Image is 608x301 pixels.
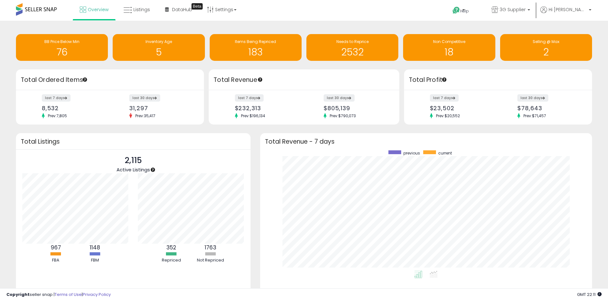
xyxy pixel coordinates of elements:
div: 31,297 [129,105,193,111]
label: last 30 days [324,94,355,102]
a: BB Price Below Min 76 [16,34,108,61]
div: FBM [76,257,114,263]
div: Tooltip anchor [257,77,263,82]
b: 352 [166,244,176,251]
h3: Total Listings [21,139,246,144]
span: Non Competitive [433,39,465,44]
span: Selling @ Max [533,39,559,44]
a: Non Competitive 18 [403,34,495,61]
div: $23,502 [430,105,493,111]
div: $232,313 [235,105,299,111]
h3: Total Profit [409,75,587,84]
div: $78,643 [517,105,581,111]
a: Needs to Reprice 2532 [306,34,398,61]
span: Prev: $790,073 [327,113,359,118]
span: Listings [133,6,150,13]
span: Needs to Reprice [336,39,369,44]
a: Inventory Age 5 [113,34,205,61]
label: last 7 days [42,94,71,102]
h1: 183 [213,47,298,57]
div: Repriced [152,257,191,263]
span: 3G Supplier [500,6,526,13]
a: Privacy Policy [83,291,111,297]
label: last 30 days [129,94,160,102]
strong: Copyright [6,291,30,297]
span: current [438,150,452,156]
b: 1148 [90,244,100,251]
span: Help [460,8,469,14]
b: 967 [51,244,61,251]
div: Not Repriced [191,257,230,263]
div: FBA [37,257,75,263]
div: Tooltip anchor [191,3,203,10]
span: Prev: $20,552 [433,113,463,118]
h3: Total Revenue [214,75,394,84]
a: Help [447,2,481,21]
a: Terms of Use [55,291,82,297]
a: Items Being Repriced 183 [210,34,302,61]
div: $805,139 [324,105,388,111]
span: Prev: 35,417 [132,113,159,118]
div: Tooltip anchor [82,77,88,82]
b: 1763 [205,244,216,251]
div: Tooltip anchor [150,167,156,173]
span: previous [403,150,420,156]
h1: 5 [116,47,201,57]
h1: 18 [406,47,492,57]
span: Overview [88,6,109,13]
label: last 7 days [235,94,264,102]
span: Inventory Age [146,39,172,44]
h1: 2532 [310,47,395,57]
span: Items Being Repriced [235,39,276,44]
a: Hi [PERSON_NAME] [540,6,591,21]
h3: Total Revenue - 7 days [265,139,587,144]
span: BB Price Below Min [44,39,79,44]
span: 2025-10-12 22:11 GMT [577,291,602,297]
h3: Total Ordered Items [21,75,199,84]
span: Prev: $196,134 [238,113,268,118]
span: Prev: 7,805 [45,113,70,118]
div: Tooltip anchor [441,77,447,82]
p: 2,115 [116,154,150,167]
label: last 30 days [517,94,548,102]
a: Selling @ Max 2 [500,34,592,61]
span: Prev: $71,457 [520,113,549,118]
span: Active Listings [116,166,150,173]
div: seller snap | | [6,292,111,298]
h1: 2 [503,47,589,57]
span: DataHub [172,6,192,13]
span: Hi [PERSON_NAME] [549,6,587,13]
h1: 76 [19,47,105,57]
i: Get Help [452,6,460,14]
label: last 7 days [430,94,459,102]
div: 8,532 [42,105,105,111]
